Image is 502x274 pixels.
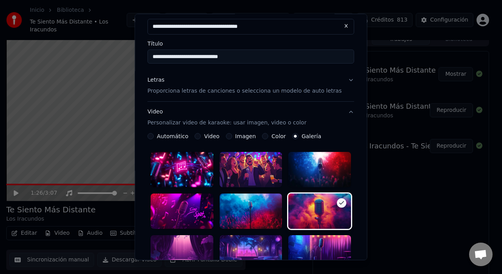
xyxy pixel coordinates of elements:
label: Título [147,41,354,46]
div: Video [147,108,306,127]
label: Automático [157,133,188,139]
label: Galería [302,133,321,139]
div: Letras [147,76,164,84]
p: Proporciona letras de canciones o selecciona un modelo de auto letras [147,87,342,95]
label: Color [272,133,286,139]
p: Personalizar video de karaoke: usar imagen, video o color [147,119,306,127]
button: VideoPersonalizar video de karaoke: usar imagen, video o color [147,102,354,133]
button: LetrasProporciona letras de canciones o selecciona un modelo de auto letras [147,70,354,101]
label: Imagen [235,133,256,139]
label: Video [204,133,220,139]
